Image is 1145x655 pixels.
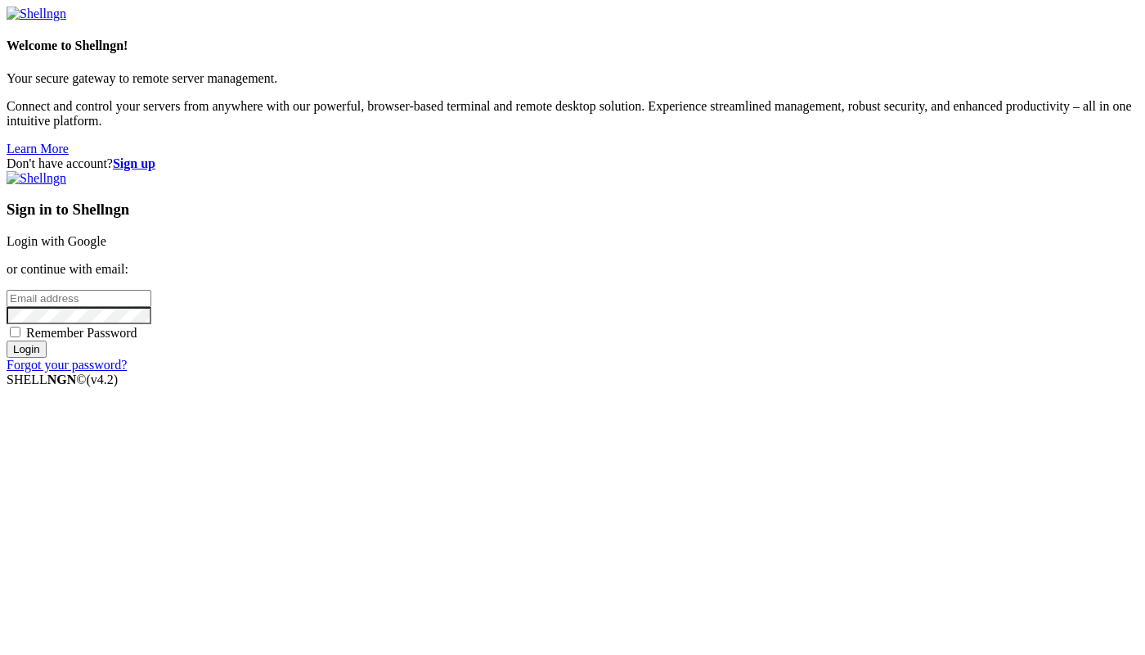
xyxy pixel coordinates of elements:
[7,38,1138,53] h4: Welcome to Shellngn!
[7,99,1138,129] p: Connect and control your servers from anywhere with our powerful, browser-based terminal and remo...
[7,171,66,186] img: Shellngn
[7,234,106,248] a: Login with Google
[7,341,47,358] input: Login
[7,156,1138,171] div: Don't have account?
[87,373,119,386] span: 4.2.0
[47,373,77,386] b: NGN
[7,290,151,307] input: Email address
[10,327,20,337] input: Remember Password
[7,373,118,386] span: SHELL ©
[113,156,155,170] a: Sign up
[7,71,1138,86] p: Your secure gateway to remote server management.
[7,142,69,156] a: Learn More
[7,262,1138,277] p: or continue with email:
[7,201,1138,219] h3: Sign in to Shellngn
[7,358,127,372] a: Forgot your password?
[7,7,66,21] img: Shellngn
[26,326,137,340] span: Remember Password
